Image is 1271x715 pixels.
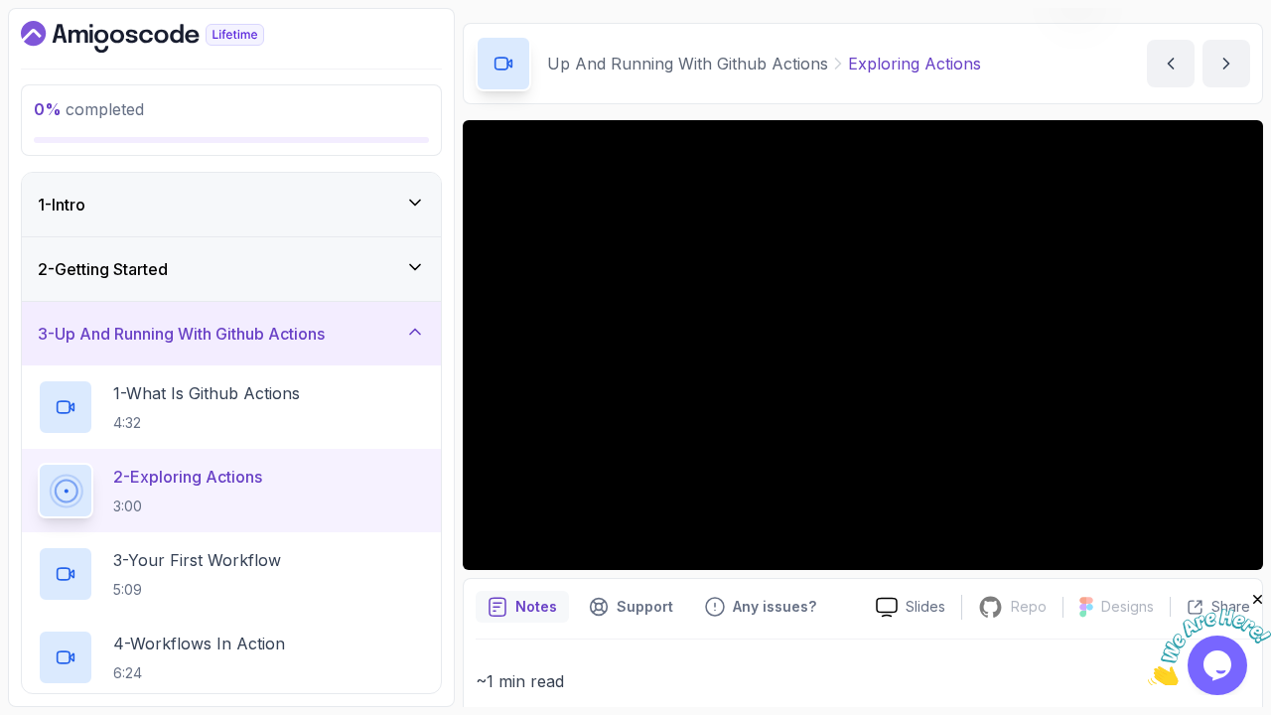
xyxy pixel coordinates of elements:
[113,381,300,405] p: 1 - What Is Github Actions
[113,413,300,433] p: 4:32
[22,302,441,365] button: 3-Up And Running With Github Actions
[34,99,144,119] span: completed
[21,21,310,53] a: Dashboard
[22,237,441,301] button: 2-Getting Started
[22,173,441,236] button: 1-Intro
[38,193,85,216] h3: 1 - Intro
[34,99,62,119] span: 0 %
[113,632,285,655] p: 4 - Workflows In Action
[1101,597,1154,617] p: Designs
[476,667,1250,695] p: ~1 min read
[1011,597,1047,617] p: Repo
[617,597,673,617] p: Support
[113,663,285,683] p: 6:24
[1202,40,1250,87] button: next content
[38,257,168,281] h3: 2 - Getting Started
[1147,40,1195,87] button: previous content
[113,497,262,516] p: 3:00
[848,52,981,75] p: Exploring Actions
[113,465,262,489] p: 2 - Exploring Actions
[476,591,569,623] button: notes button
[38,630,425,685] button: 4-Workflows In Action6:24
[1148,591,1271,685] iframe: chat widget
[906,597,945,617] p: Slides
[38,463,425,518] button: 2-Exploring Actions3:00
[113,580,281,600] p: 5:09
[547,52,828,75] p: Up And Running With Github Actions
[860,597,961,618] a: Slides
[693,591,828,623] button: Feedback button
[113,548,281,572] p: 3 - Your First Workflow
[515,597,557,617] p: Notes
[38,322,325,346] h3: 3 - Up And Running With Github Actions
[38,546,425,602] button: 3-Your First Workflow5:09
[38,379,425,435] button: 1-What Is Github Actions4:32
[733,597,816,617] p: Any issues?
[577,591,685,623] button: Support button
